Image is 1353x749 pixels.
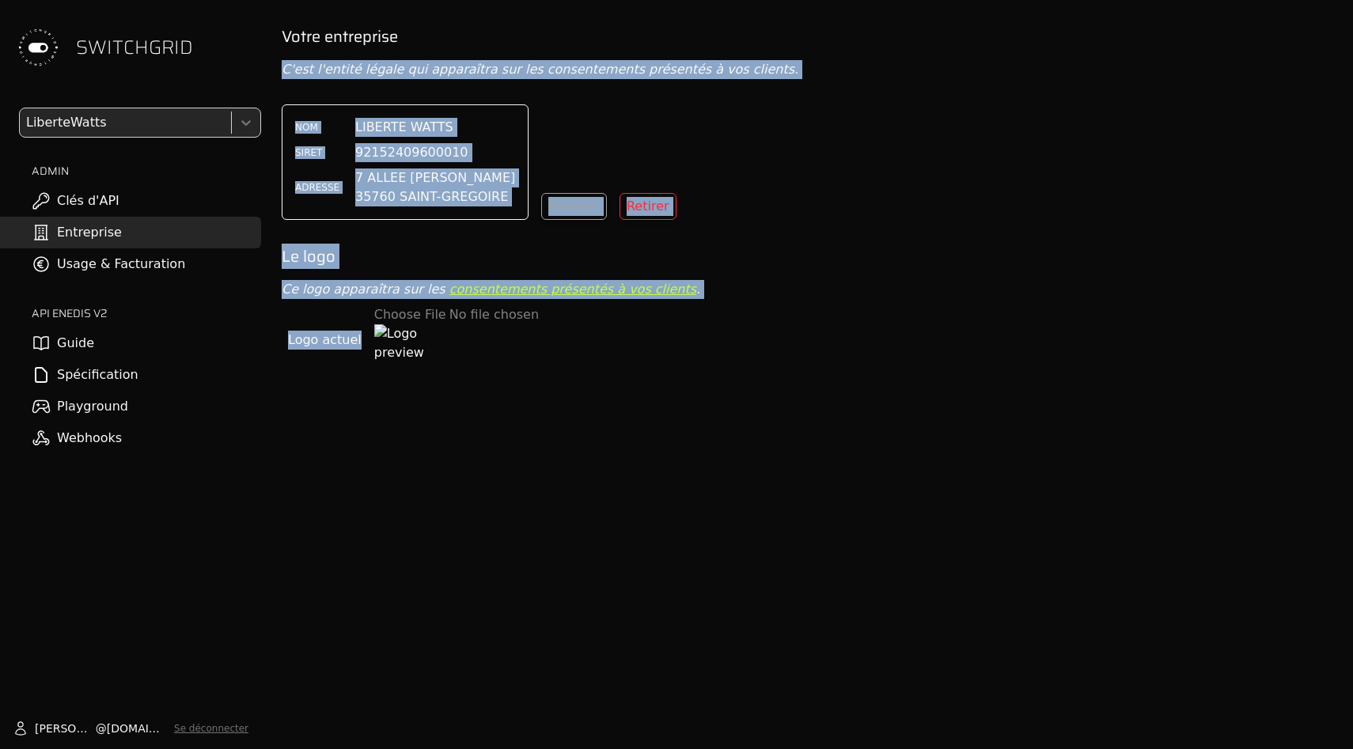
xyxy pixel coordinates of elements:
span: 7 ALLEE [PERSON_NAME] [355,168,515,187]
label: NOM [295,121,343,134]
a: consentements présentés à vos clients [449,282,696,297]
span: Logo actuel [288,331,362,350]
button: Retirer [620,193,676,220]
label: SIRET [295,146,343,159]
p: Ce logo apparaîtra sur les . [282,280,1340,299]
h2: Votre entreprise [282,25,1340,47]
span: LIBERTE WATTS [355,118,453,137]
span: @ [96,721,107,736]
h2: API ENEDIS v2 [32,305,261,321]
img: Logo preview [374,324,425,375]
img: Switchgrid Logo [13,22,63,73]
p: C'est l'entité légale qui apparaîtra sur les consentements présentés à vos clients. [282,60,1340,79]
button: Modifier [541,193,607,220]
div: Retirer [627,197,669,216]
label: ADRESSE [295,181,343,194]
span: 35760 SAINT-GREGOIRE [355,187,515,206]
h2: ADMIN [32,163,261,179]
span: [PERSON_NAME] [35,721,96,736]
div: Modifier [548,197,600,216]
button: Se déconnecter [174,722,248,735]
span: SWITCHGRID [76,35,193,60]
span: 92152409600010 [355,143,468,162]
span: [DOMAIN_NAME] [107,721,168,736]
h2: Le logo [282,245,1340,267]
